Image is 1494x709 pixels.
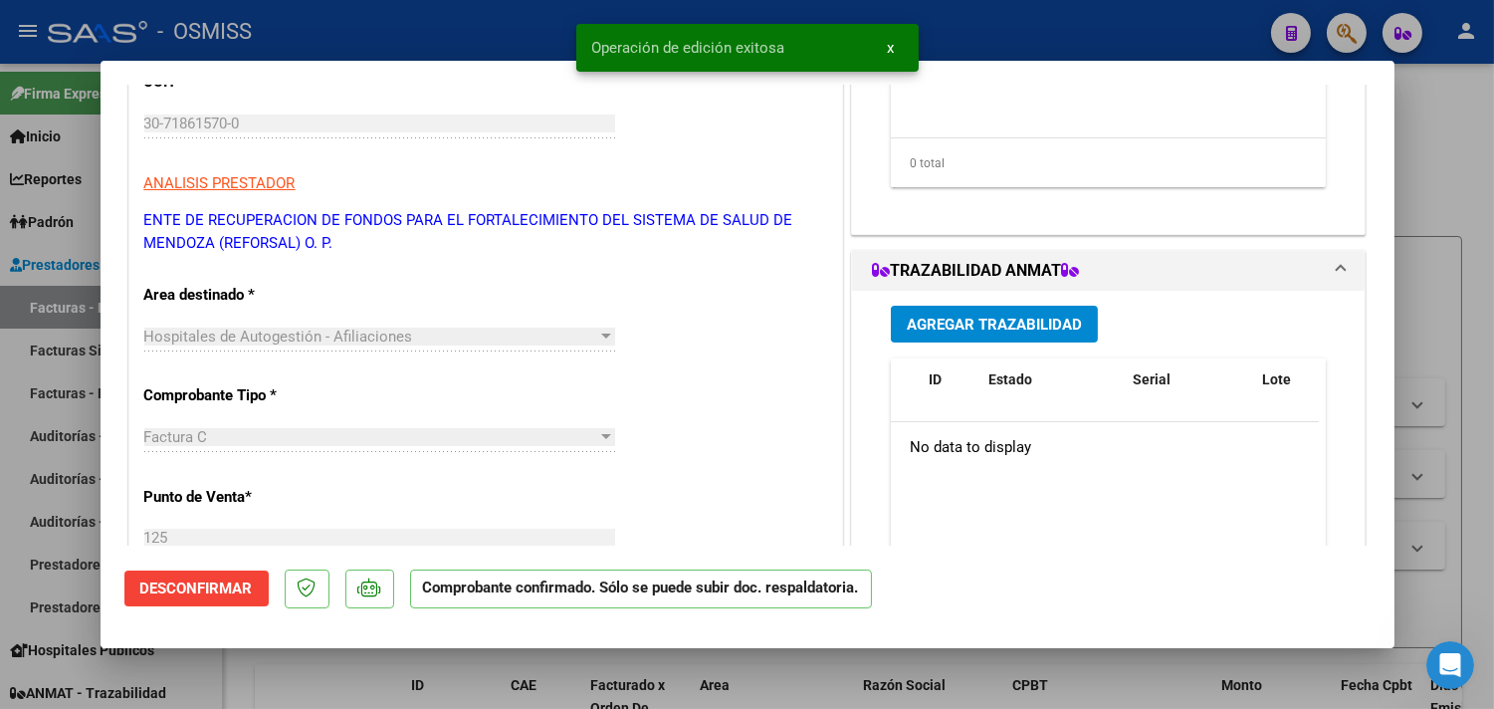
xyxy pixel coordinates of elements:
[891,138,1327,188] div: 0 total
[144,428,208,446] span: Factura C
[124,571,269,606] button: Desconfirmar
[891,422,1319,472] div: No data to display
[852,251,1366,291] mat-expansion-panel-header: TRAZABILIDAD ANMAT
[980,358,1125,424] datatable-header-cell: Estado
[410,570,872,608] p: Comprobante confirmado. Sólo se puede subir doc. respaldatoria.
[1125,358,1254,424] datatable-header-cell: Serial
[907,316,1082,334] span: Agregar Trazabilidad
[1262,371,1291,387] span: Lote
[1254,358,1339,424] datatable-header-cell: Lote
[891,306,1098,343] button: Agregar Trazabilidad
[592,38,785,58] span: Operación de edición exitosa
[144,328,413,346] span: Hospitales de Autogestión - Afiliaciones
[144,486,349,509] p: Punto de Venta
[144,174,296,192] span: ANALISIS PRESTADOR
[1133,371,1171,387] span: Serial
[144,209,827,254] p: ENTE DE RECUPERACION DE FONDOS PARA EL FORTALECIMIENTO DEL SISTEMA DE SALUD DE MENDOZA (REFORSAL)...
[872,259,1079,283] h1: TRAZABILIDAD ANMAT
[888,39,895,57] span: x
[929,371,942,387] span: ID
[988,371,1032,387] span: Estado
[921,358,980,424] datatable-header-cell: ID
[144,384,349,407] p: Comprobante Tipo *
[852,291,1366,704] div: TRAZABILIDAD ANMAT
[1426,641,1474,689] iframe: Intercom live chat
[872,30,911,66] button: x
[140,580,253,597] span: Desconfirmar
[144,284,349,307] p: Area destinado *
